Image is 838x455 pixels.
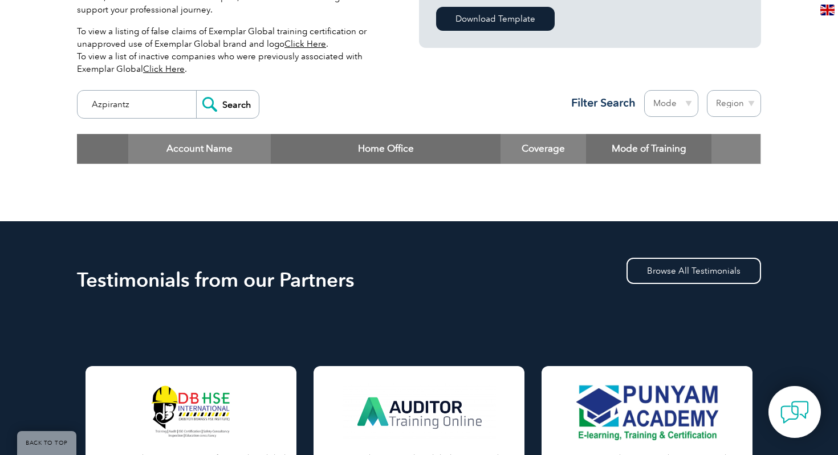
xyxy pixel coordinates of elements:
[143,64,185,74] a: Click Here
[196,91,259,118] input: Search
[627,258,761,284] a: Browse All Testimonials
[17,431,76,455] a: BACK TO TOP
[77,271,761,289] h2: Testimonials from our Partners
[501,134,586,164] th: Coverage: activate to sort column ascending
[711,134,760,164] th: : activate to sort column ascending
[820,5,835,15] img: en
[284,39,326,49] a: Click Here
[586,134,711,164] th: Mode of Training: activate to sort column ascending
[780,398,809,426] img: contact-chat.png
[564,96,636,110] h3: Filter Search
[271,134,501,164] th: Home Office: activate to sort column ascending
[77,25,385,75] p: To view a listing of false claims of Exemplar Global training certification or unapproved use of ...
[128,134,271,164] th: Account Name: activate to sort column descending
[436,7,555,31] a: Download Template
